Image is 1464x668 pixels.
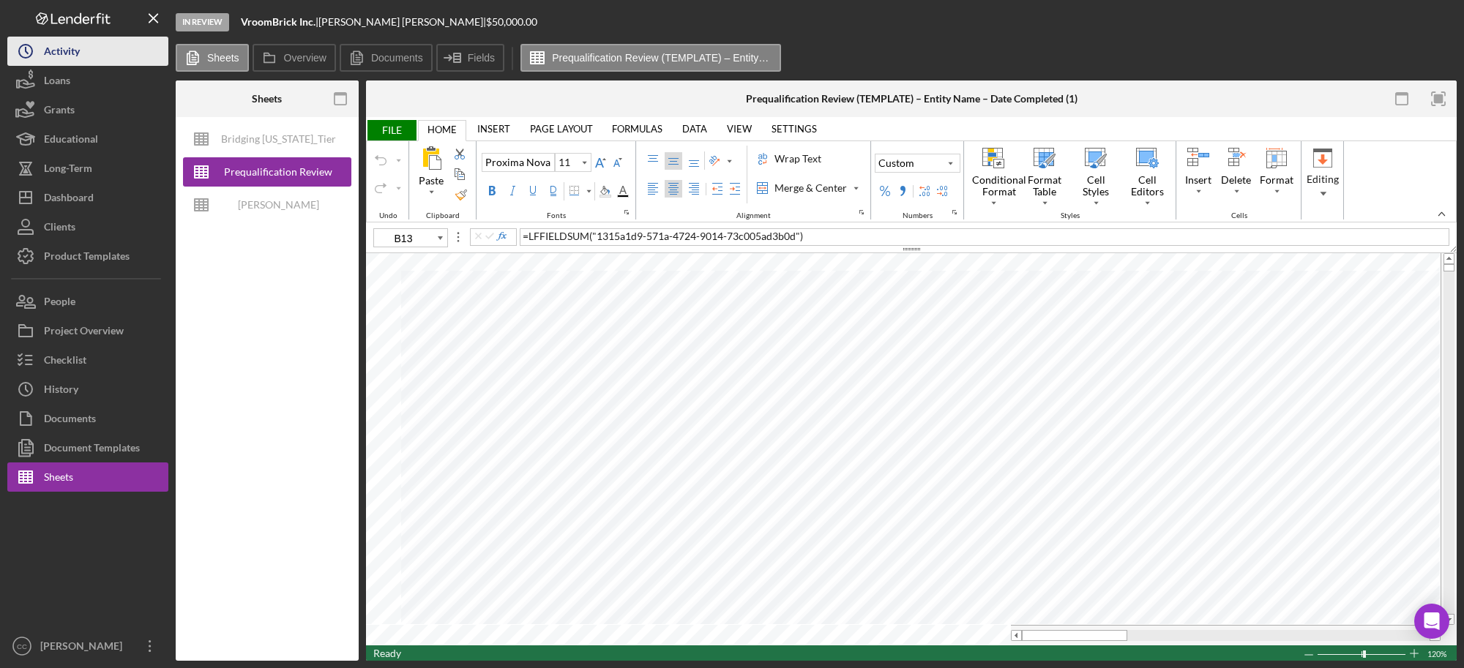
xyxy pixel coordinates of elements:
span: 120% [1427,646,1449,662]
div: Border [565,182,583,200]
button: Documents [340,44,433,72]
div: History [44,375,78,408]
div: Zoom Out [1303,647,1315,663]
label: Double Underline [545,182,562,200]
button: Decrease Indent [709,180,726,198]
div: Background Color [596,182,613,200]
div: Prequalification Review (TEMPLATE) – Entity Name – Date Completed (1) [746,93,1078,105]
label: Middle Align [665,152,682,170]
button: Format [1255,142,1298,204]
div: Documents [44,404,96,437]
div: Fonts [541,211,572,220]
button: Orientation [706,151,735,171]
button: People [7,287,168,316]
button: Cut [451,145,471,162]
button: Cell Editors [1121,142,1173,208]
label: Center Align [665,180,682,198]
div: [PERSON_NAME] [PERSON_NAME] | [318,16,486,28]
button: Fields [436,44,504,72]
button: Number Format [875,154,960,173]
div: Zoom [1317,645,1408,661]
div: Font Size [555,153,591,172]
a: VIEW [718,119,761,139]
div: [PERSON_NAME] [37,631,132,664]
div: Clients [44,212,75,245]
div: Format Table [1020,173,1069,199]
label: Prequalification Review (TEMPLATE) – Entity Name – Date Completed (1) [552,52,772,64]
div: Bridging [US_STATE]_Tier Lending Grid V 6.30 COPY [220,124,337,154]
a: Loans [7,66,168,95]
a: INSERT [468,119,519,139]
div: Merge & Center [772,181,850,195]
button: Prequalification Review (TEMPLATE) – Entity Name – Date Completed (1) [520,44,781,72]
button: Commit Edit [484,230,496,242]
div: Grants [44,95,75,128]
button: Documents [7,404,168,433]
label: Merge & Center [752,176,863,200]
div: Border [583,181,594,201]
div: | [241,16,318,28]
a: Clients [7,212,168,241]
button: Project Overview [7,316,168,345]
div: Educational [44,124,98,157]
div: Numbers [897,211,938,220]
button: Conditional Format [968,142,1019,208]
span: = [523,230,529,242]
div: Editing [1304,141,1342,219]
button: Border [565,181,594,201]
label: Overview [284,52,326,64]
span: ( [589,230,592,242]
div: Merge & Center [850,178,862,198]
div: Sheets [44,462,73,495]
button: Percent Style [876,182,894,200]
div: Cell Styles [1072,173,1120,199]
div: Long-Term [44,154,92,187]
div: Conditional Format [969,173,1029,199]
button: Checklist [7,345,168,375]
button: Bridging [US_STATE]_Tier Lending Grid V 6.30 COPY [183,124,351,154]
a: HOME [419,119,466,140]
div: Product Templates [44,241,130,274]
button: Activity [7,37,168,66]
button: Prequalification Review (TEMPLATE) – Entity Name – Date Completed (1) [183,157,351,187]
button: Long-Term [7,154,168,183]
div: Paste [416,173,447,188]
div: Activity [44,37,80,70]
button: Educational [7,124,168,154]
div: Merge & Center [754,179,850,197]
label: Format Painter [452,186,470,203]
button: collapsedRibbon [1436,209,1447,219]
div: Styles [1055,211,1086,220]
span: Ready [373,647,401,659]
button: Decrease Font Size [609,154,627,171]
div: [PERSON_NAME] Underwriting Analysis - Business Name - MM.DD.YY. - Copy [220,190,337,219]
label: Right Align [685,180,703,198]
div: Zoom In [1408,645,1420,661]
span: Splitter [447,228,470,246]
label: Fields [468,52,495,64]
div: Format [1257,173,1296,187]
button: Alignment [856,206,867,218]
span: ) [800,230,803,242]
label: Documents [371,52,423,64]
button: Grants [7,95,168,124]
div: Insert [1182,173,1214,187]
a: PAGE LAYOUT [521,119,602,139]
button: Increase Indent [726,180,744,198]
a: History [7,375,168,404]
button: Numbers [949,206,960,218]
div: Wrap Text [772,151,824,166]
button: All [413,142,449,204]
button: Dashboard [7,183,168,212]
div: Clipboard [420,211,466,220]
a: FORMULAS [603,119,671,139]
div: All [414,143,448,173]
